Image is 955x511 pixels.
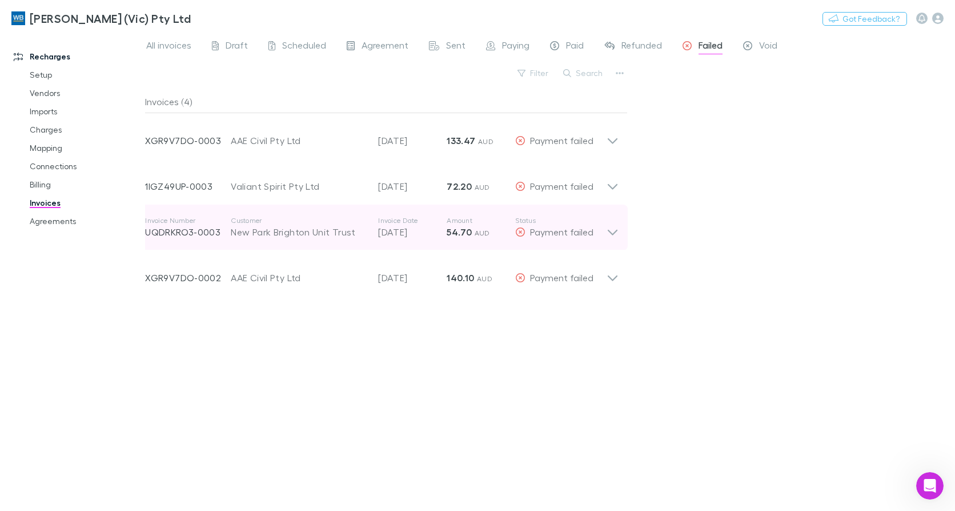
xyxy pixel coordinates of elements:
div: XGR9V7DO-0003AAE Civil Pty Ltd[DATE]133.47 AUDPayment failed [136,113,628,159]
div: Thank you for letting me know. If you need any further assistance, please feel free to ask. [9,239,187,287]
span: AUD [477,274,492,283]
span: AUD [475,183,490,191]
p: Amount [447,216,515,225]
span: Refunded [621,39,662,54]
div: Rai says… [9,127,219,206]
h3: [PERSON_NAME] (Vic) Pty Ltd [30,11,191,25]
button: Got Feedback? [822,12,907,26]
strong: 72.20 [447,181,472,192]
p: [DATE] [378,271,447,285]
a: [PERSON_NAME] (Vic) Pty Ltd [5,5,198,32]
p: The team can also help [55,14,142,26]
span: AUD [478,137,493,146]
div: If you still need help with reinstating your cancelled agreement or locating your client, I am he... [18,134,178,190]
a: Invoices [18,194,151,212]
button: Start recording [73,365,82,374]
button: Upload attachment [18,365,27,374]
div: XGR9V7DO-0002AAE Civil Pty Ltd[DATE]140.10 AUDPayment failed [136,250,628,296]
strong: 54.70 [447,226,472,238]
span: Failed [699,39,723,54]
div: Rai says… [9,101,219,127]
div: Did that answer your question? [18,107,144,119]
a: Mapping [49,30,83,39]
p: Invoice Number [145,216,231,225]
li: Go to [27,30,210,41]
a: Mapping [18,139,151,157]
a: Connections [18,157,151,175]
div: Invoice NumberUQDRKRO3-0003CustomerNew Park Brighton Unit TrustInvoice Date[DATE]Amount54.70 AUDS... [136,205,628,250]
button: Home [179,5,200,26]
textarea: Message… [10,341,219,361]
p: [DATE] [378,134,447,147]
span: Paying [502,39,529,54]
div: New Park Brighton Unit Trust [231,225,367,239]
div: Rai says… [9,239,219,288]
a: Setup [18,66,151,84]
strong: 140.10 [447,272,474,284]
span: Agreement [362,39,408,54]
div: Thank you for letting me know. If you need any further assistance, please feel free to ask. [18,246,178,280]
button: Send a message… [196,361,214,379]
div: Help [PERSON_NAME] understand how they’re doing: [18,295,178,317]
span: All invoices [146,39,191,54]
a: Charges [18,121,151,139]
a: Billing [18,175,151,194]
a: Vendors [18,84,151,102]
div: No thank you this is resolved [94,213,210,224]
a: Imports [18,102,151,121]
span: Payment failed [530,226,593,237]
div: AAE Civil Pty Ltd [231,134,367,147]
p: [DATE] [378,179,447,193]
span: Void [759,39,777,54]
div: No thank you this is resolved [85,206,219,231]
p: Invoice Date [378,216,447,225]
div: Once restored, they should appear on the Billing page where you can enable them. [18,70,210,93]
iframe: Intercom live chat [916,472,944,500]
button: Gif picker [54,365,63,374]
div: Rai says… [9,288,219,325]
div: Katica says… [9,206,219,240]
p: Status [515,216,607,225]
div: Rai says… [9,325,219,406]
div: Rate your conversation [21,337,157,351]
p: [DATE] [378,225,447,239]
button: Filter [512,66,555,80]
div: Help [PERSON_NAME] understand how they’re doing: [9,288,187,324]
div: AAE Civil Pty Ltd [231,271,367,285]
img: William Buck (Vic) Pty Ltd's Logo [11,11,25,25]
li: Click the dropdown and select [27,43,210,65]
a: Recharges [2,47,151,66]
p: XGR9V7DO-0002 [145,271,231,285]
span: Payment failed [530,272,593,283]
p: Customer [231,216,367,225]
p: UQDRKRO3-0003 [145,225,231,239]
p: 1IGZ49UP-0003 [145,179,231,193]
span: Draft [226,39,248,54]
span: Paid [566,39,584,54]
span: Sent [446,39,466,54]
h1: Rai [55,6,70,14]
p: XGR9V7DO-0003 [145,134,231,147]
a: Agreements [18,212,151,230]
div: If you still need help with reinstating your cancelled agreement or locating your client, I am he... [9,127,187,197]
span: AUD [475,229,490,237]
span: Payment failed [530,135,593,146]
img: Profile image for Rai [33,6,51,25]
div: Close [200,5,221,25]
a: Source reference 13613543: [64,55,73,65]
button: Search [557,66,609,80]
div: Valiant Spirit Pty Ltd [231,179,367,193]
div: 1IGZ49UP-0003Valiant Spirit Pty Ltd[DATE]72.20 AUDPayment failed [136,159,628,205]
button: go back [7,5,29,26]
span: Payment failed [530,181,593,191]
span: Scheduled [282,39,326,54]
div: Did that answer your question? [9,101,153,126]
strong: 133.47 [447,135,475,146]
button: Emoji picker [36,365,45,374]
